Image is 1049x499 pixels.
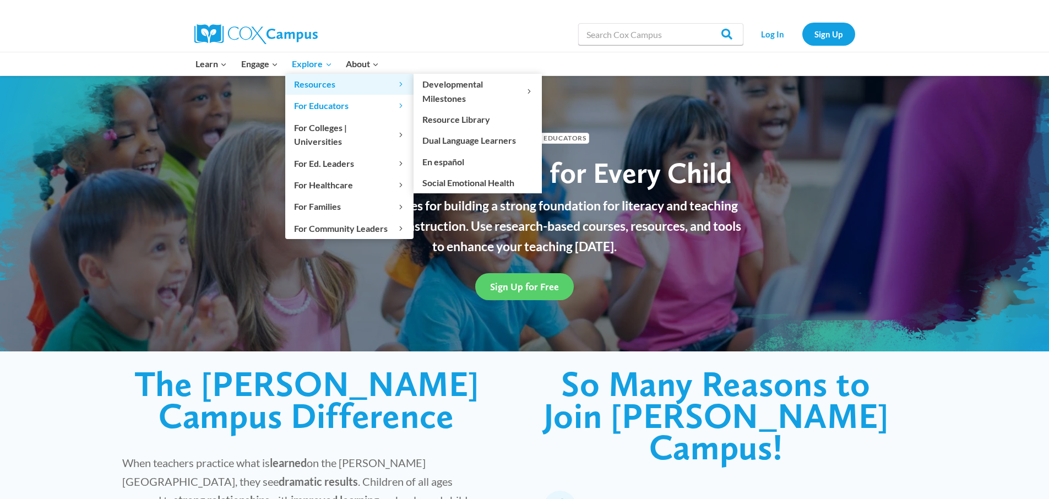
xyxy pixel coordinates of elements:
strong: dramatic results [279,475,358,488]
a: Dual Language Learners [414,130,542,151]
button: Child menu of For Families [285,196,414,217]
a: Sign Up for Free [475,273,574,300]
button: Child menu of Engage [234,52,285,75]
button: Child menu of About [339,52,386,75]
button: Child menu of Learn [189,52,235,75]
a: Social Emotional Health [414,172,542,193]
a: Sign Up [802,23,855,45]
strong: learned [270,456,307,469]
span: So Many Reasons to Join [PERSON_NAME] Campus! [543,362,889,468]
img: Cox Campus [194,24,318,44]
p: Learn best practices for building a strong foundation for literacy and teaching effective reading... [302,196,748,256]
a: Log In [749,23,797,45]
button: Child menu of For Colleges | Universities [285,117,414,152]
button: Child menu of For Community Leaders [285,218,414,238]
button: Child menu of Developmental Milestones [414,74,542,109]
button: Child menu of For Healthcare [285,175,414,196]
nav: Primary Navigation [189,52,386,75]
button: Child menu of For Educators [285,95,414,116]
a: Resource Library [414,109,542,130]
button: Child menu of For Ed. Leaders [285,153,414,173]
button: Child menu of Explore [285,52,339,75]
a: En español [414,151,542,172]
span: Sign Up for Free [490,281,559,292]
button: Child menu of Resources [285,74,414,95]
input: Search Cox Campus [578,23,743,45]
nav: Secondary Navigation [749,23,855,45]
span: The [PERSON_NAME] Campus Difference [134,362,479,437]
